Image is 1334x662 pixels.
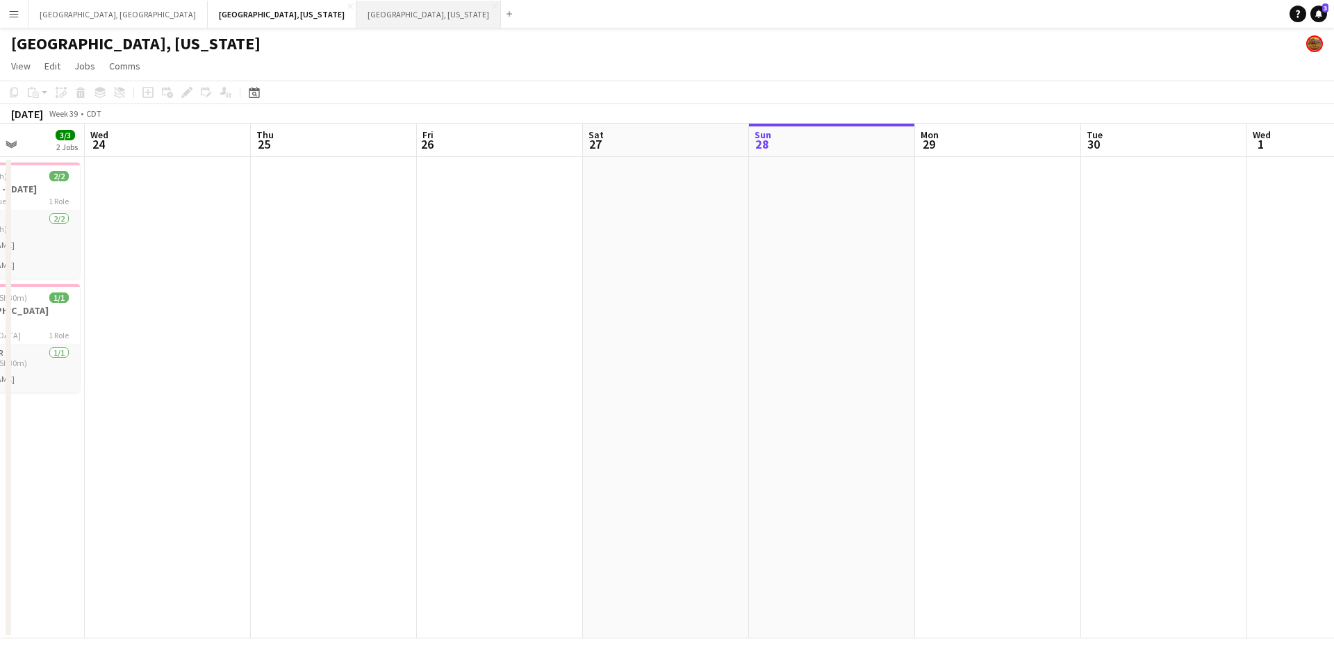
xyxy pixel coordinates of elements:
[921,129,939,141] span: Mon
[49,196,69,206] span: 1 Role
[11,60,31,72] span: View
[356,1,501,28] button: [GEOGRAPHIC_DATA], [US_STATE]
[919,136,939,152] span: 29
[49,330,69,340] span: 1 Role
[1306,35,1323,52] app-user-avatar: Rollin Hero
[69,57,101,75] a: Jobs
[588,129,604,141] span: Sat
[46,108,81,119] span: Week 39
[1085,136,1103,152] span: 30
[56,130,75,140] span: 3/3
[86,108,101,119] div: CDT
[254,136,274,152] span: 25
[1322,3,1328,13] span: 3
[49,292,69,303] span: 1/1
[1253,129,1271,141] span: Wed
[49,171,69,181] span: 2/2
[422,129,434,141] span: Fri
[1251,136,1271,152] span: 1
[6,57,36,75] a: View
[1310,6,1327,22] a: 3
[90,129,108,141] span: Wed
[752,136,771,152] span: 28
[208,1,356,28] button: [GEOGRAPHIC_DATA], [US_STATE]
[256,129,274,141] span: Thu
[109,60,140,72] span: Comms
[420,136,434,152] span: 26
[88,136,108,152] span: 24
[11,107,43,121] div: [DATE]
[11,33,261,54] h1: [GEOGRAPHIC_DATA], [US_STATE]
[104,57,146,75] a: Comms
[56,142,78,152] div: 2 Jobs
[74,60,95,72] span: Jobs
[586,136,604,152] span: 27
[28,1,208,28] button: [GEOGRAPHIC_DATA], [GEOGRAPHIC_DATA]
[755,129,771,141] span: Sun
[39,57,66,75] a: Edit
[1087,129,1103,141] span: Tue
[44,60,60,72] span: Edit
